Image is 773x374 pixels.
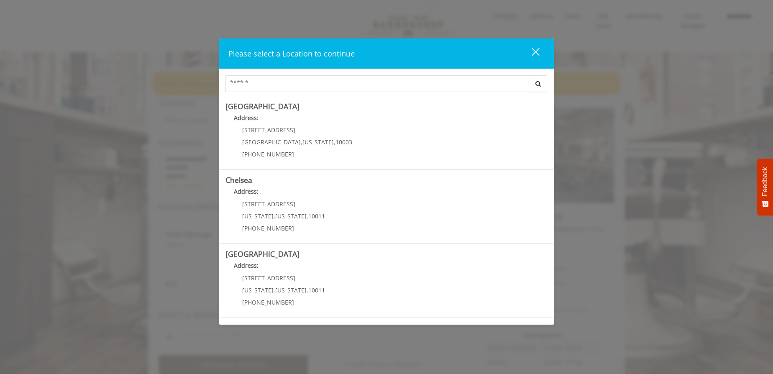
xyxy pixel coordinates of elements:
[242,212,274,220] span: [US_STATE]
[242,298,294,306] span: [PHONE_NUMBER]
[225,249,299,259] b: [GEOGRAPHIC_DATA]
[302,138,334,146] span: [US_STATE]
[516,45,545,62] button: close dialog
[274,286,275,294] span: ,
[234,261,259,269] b: Address:
[334,138,335,146] span: ,
[522,47,539,60] div: close dialog
[228,49,355,59] span: Please select a Location to continue
[308,286,325,294] span: 10011
[242,138,301,146] span: [GEOGRAPHIC_DATA]
[301,138,302,146] span: ,
[225,75,548,96] div: Center Select
[242,150,294,158] span: [PHONE_NUMBER]
[242,224,294,232] span: [PHONE_NUMBER]
[242,126,295,134] span: [STREET_ADDRESS]
[307,212,308,220] span: ,
[234,114,259,122] b: Address:
[335,138,352,146] span: 10003
[761,167,769,196] span: Feedback
[757,159,773,215] button: Feedback - Show survey
[242,274,295,282] span: [STREET_ADDRESS]
[225,175,252,185] b: Chelsea
[275,286,307,294] span: [US_STATE]
[234,187,259,195] b: Address:
[307,286,308,294] span: ,
[308,212,325,220] span: 10011
[275,212,307,220] span: [US_STATE]
[274,212,275,220] span: ,
[533,81,543,87] i: Search button
[225,101,299,111] b: [GEOGRAPHIC_DATA]
[225,75,529,92] input: Search Center
[242,200,295,208] span: [STREET_ADDRESS]
[242,286,274,294] span: [US_STATE]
